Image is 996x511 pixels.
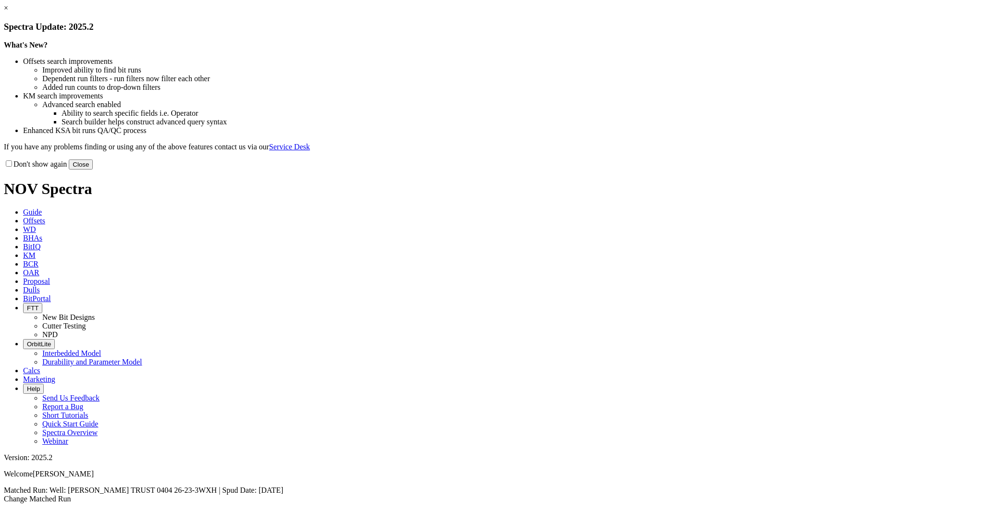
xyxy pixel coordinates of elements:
[42,100,992,109] li: Advanced search enabled
[23,294,51,303] span: BitPortal
[4,143,992,151] p: If you have any problems finding or using any of the above features contact us via our
[62,109,992,118] li: Ability to search specific fields i.e. Operator
[4,486,48,494] span: Matched Run:
[62,118,992,126] li: Search builder helps construct advanced query syntax
[42,420,98,428] a: Quick Start Guide
[42,322,86,330] a: Cutter Testing
[23,126,992,135] li: Enhanced KSA bit runs QA/QC process
[27,341,51,348] span: OrbitLite
[69,159,93,170] button: Close
[269,143,310,151] a: Service Desk
[23,57,992,66] li: Offsets search improvements
[33,470,94,478] span: [PERSON_NAME]
[42,330,58,339] a: NPD
[23,243,40,251] span: BitIQ
[27,385,40,392] span: Help
[42,83,992,92] li: Added run counts to drop-down filters
[42,313,95,321] a: New Bit Designs
[6,160,12,167] input: Don't show again
[4,470,992,478] p: Welcome
[23,217,45,225] span: Offsets
[4,22,992,32] h3: Spectra Update: 2025.2
[23,268,39,277] span: OAR
[4,160,67,168] label: Don't show again
[42,411,88,419] a: Short Tutorials
[42,349,101,357] a: Interbedded Model
[23,277,50,285] span: Proposal
[23,251,36,259] span: KM
[42,66,992,74] li: Improved ability to find bit runs
[23,366,40,375] span: Calcs
[23,234,42,242] span: BHAs
[42,74,992,83] li: Dependent run filters - run filters now filter each other
[42,358,142,366] a: Durability and Parameter Model
[27,304,38,312] span: FTT
[4,4,8,12] a: ×
[23,286,40,294] span: Dulls
[4,453,992,462] div: Version: 2025.2
[42,402,83,411] a: Report a Bug
[23,225,36,233] span: WD
[42,428,98,437] a: Spectra Overview
[23,92,992,100] li: KM search improvements
[4,41,48,49] strong: What's New?
[42,394,100,402] a: Send Us Feedback
[50,486,284,494] span: Well: [PERSON_NAME] TRUST 0404 26-23-3WXH | Spud Date: [DATE]
[23,208,42,216] span: Guide
[23,375,55,383] span: Marketing
[4,495,71,503] a: Change Matched Run
[23,260,38,268] span: BCR
[42,437,68,445] a: Webinar
[4,180,992,198] h1: NOV Spectra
